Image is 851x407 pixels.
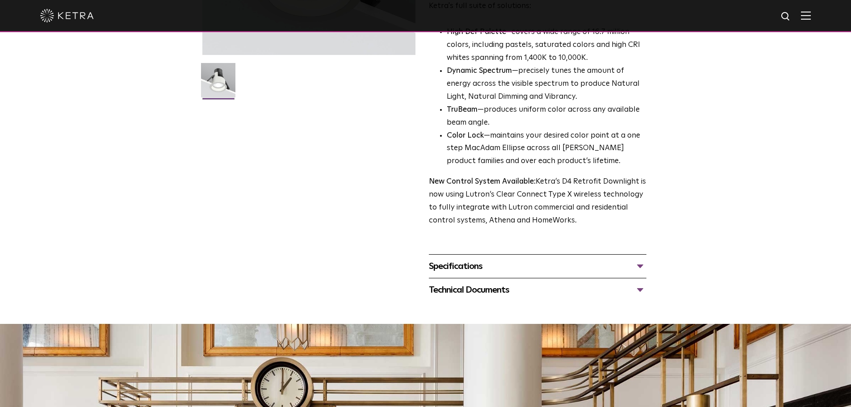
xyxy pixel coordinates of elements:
[447,132,484,139] strong: Color Lock
[447,130,646,168] li: —maintains your desired color point at a one step MacAdam Ellipse across all [PERSON_NAME] produc...
[429,283,646,297] div: Technical Documents
[447,26,646,65] p: covers a wide range of 16.7 million colors, including pastels, saturated colors and high CRI whit...
[429,178,536,185] strong: New Control System Available:
[429,259,646,273] div: Specifications
[429,176,646,227] p: Ketra’s D4 Retrofit Downlight is now using Lutron’s Clear Connect Type X wireless technology to f...
[447,67,512,75] strong: Dynamic Spectrum
[201,63,235,104] img: D4R Retrofit Downlight
[447,65,646,104] li: —precisely tunes the amount of energy across the visible spectrum to produce Natural Light, Natur...
[780,11,792,22] img: search icon
[447,104,646,130] li: —produces uniform color across any available beam angle.
[40,9,94,22] img: ketra-logo-2019-white
[801,11,811,20] img: Hamburger%20Nav.svg
[447,106,478,113] strong: TruBeam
